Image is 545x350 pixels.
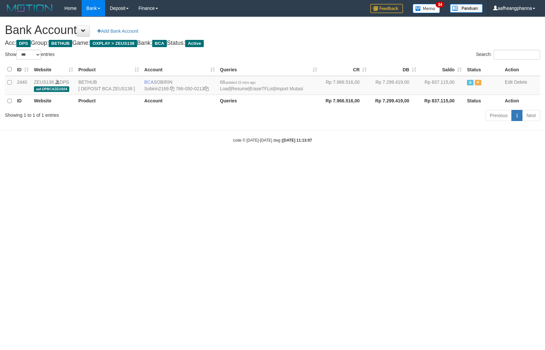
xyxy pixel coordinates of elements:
[505,79,513,85] a: Edit
[14,63,31,76] th: ID: activate to sort column ascending
[464,63,502,76] th: Status
[5,50,55,60] label: Show entries
[450,4,483,13] img: panduan.png
[152,40,167,47] span: BCA
[369,95,419,107] th: Rp 7.299.419,00
[5,109,222,118] div: Showing 1 to 1 of 1 entries
[5,3,55,13] img: MOTION_logo.png
[502,63,540,76] th: Action
[369,63,419,76] th: DB: activate to sort column ascending
[90,40,137,47] span: OXPLAY > ZEUS138
[282,138,312,143] strong: [DATE] 11:13:07
[464,95,502,107] th: Status
[369,76,419,95] td: Rp 7.299.419,00
[220,86,230,91] a: Load
[204,86,209,91] a: Copy 7660500213 to clipboard
[5,24,540,37] h1: Bank Account
[16,50,41,60] select: Showentries
[233,138,312,143] small: code © [DATE]-[DATE] dwg |
[144,86,169,91] a: Sobirin2169
[31,95,76,107] th: Website
[320,63,369,76] th: CR: activate to sort column ascending
[476,50,540,60] label: Search:
[494,50,540,60] input: Search:
[49,40,72,47] span: BETHUB
[275,86,303,91] a: Import Mutasi
[220,79,256,85] span: 68
[220,79,303,91] span: | | |
[511,110,522,121] a: 1
[419,63,464,76] th: Saldo: activate to sort column ascending
[475,80,481,85] span: Paused
[217,95,320,107] th: Queries
[486,110,512,121] a: Previous
[76,63,142,76] th: Product: activate to sort column ascending
[170,86,174,91] a: Copy Sobirin2169 to clipboard
[522,110,540,121] a: Next
[142,95,217,107] th: Account
[144,79,154,85] span: BCA
[370,4,403,13] img: Feedback.jpg
[231,86,248,91] a: Resume
[14,95,31,107] th: ID
[14,76,31,95] td: 2440
[93,26,142,37] a: Add Bank Account
[76,95,142,107] th: Product
[142,63,217,76] th: Account: activate to sort column ascending
[467,80,473,85] span: Active
[34,79,54,85] a: ZEUS138
[31,76,76,95] td: DPS
[5,40,540,46] h4: Acc: Group: Game: Bank: Status:
[31,63,76,76] th: Website: activate to sort column ascending
[514,79,527,85] a: Delete
[225,81,255,84] span: updated 15 mins ago
[502,95,540,107] th: Action
[320,76,369,95] td: Rp 7.966.516,00
[185,40,204,47] span: Active
[217,63,320,76] th: Queries: activate to sort column ascending
[413,4,440,13] img: Button%20Memo.svg
[34,86,69,92] span: aaf-DPBCAZEUS04
[249,86,274,91] a: EraseTFList
[436,2,444,8] span: 34
[142,76,217,95] td: SOBIRIN 766-050-0213
[320,95,369,107] th: Rp 7.966.516,00
[419,76,464,95] td: Rp 837.115,00
[419,95,464,107] th: Rp 837.115,00
[16,40,31,47] span: DPS
[76,76,142,95] td: BETHUB [ DEPOSIT BCA ZEUS138 ]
